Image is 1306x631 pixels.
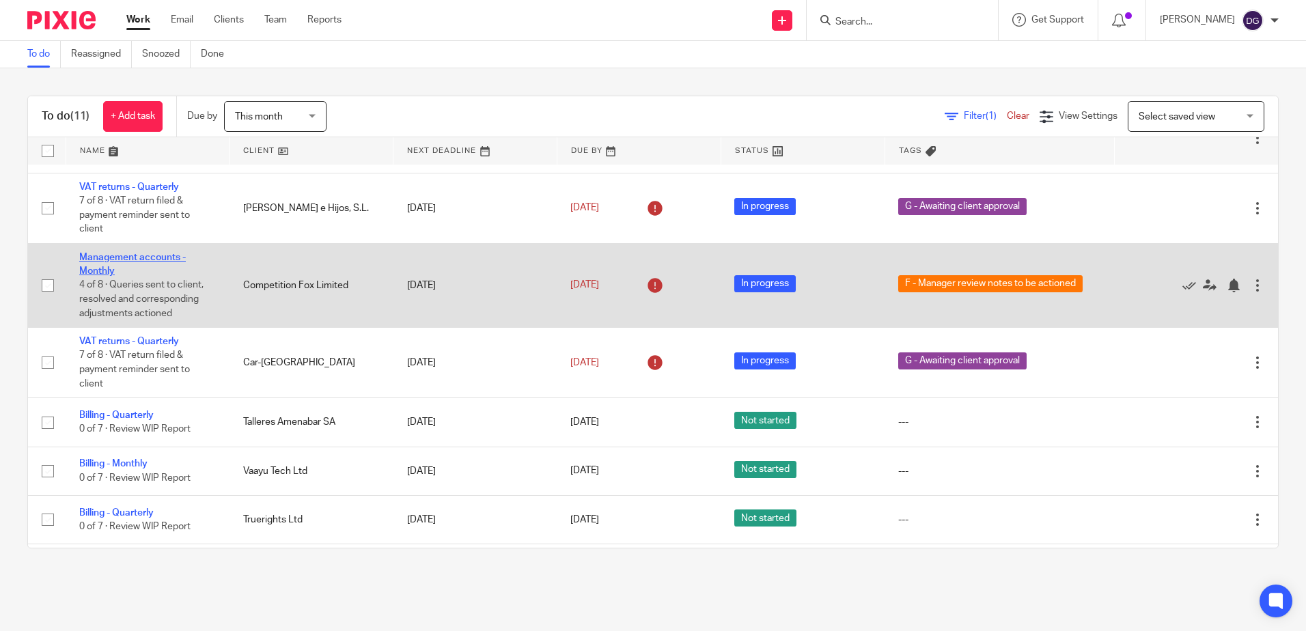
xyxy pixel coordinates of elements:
span: [DATE] [570,281,599,290]
a: Snoozed [142,41,191,68]
a: Done [201,41,234,68]
a: Billing - Monthly [79,459,148,468]
div: --- [898,415,1100,429]
td: Talleres Amenabar SA [230,398,393,447]
td: Vaayu Tech Ltd [230,447,393,495]
td: [PERSON_NAME] e Hijos, S.L. [230,173,393,243]
span: 0 of 7 · Review WIP Report [79,522,191,531]
td: [DATE] [393,495,557,544]
span: 0 of 7 · Review WIP Report [79,424,191,434]
span: [DATE] [570,466,599,476]
td: Truerights Ltd [230,495,393,544]
span: In progress [734,352,796,369]
span: [DATE] [570,204,599,213]
a: Management accounts - Monthly [79,253,186,276]
a: Billing - Quarterly [79,410,154,420]
td: [DATE] [393,398,557,447]
a: Mark as done [1182,279,1203,292]
a: Reassigned [71,41,132,68]
td: Car-[GEOGRAPHIC_DATA] [230,328,393,398]
span: Not started [734,509,796,527]
p: Due by [187,109,217,123]
img: Pixie [27,11,96,29]
input: Search [834,16,957,29]
span: [DATE] [570,358,599,367]
a: + Add task [103,101,163,132]
div: --- [898,513,1100,527]
span: Not started [734,412,796,429]
a: Clear [1007,111,1029,121]
span: [DATE] [570,515,599,524]
p: [PERSON_NAME] [1160,13,1235,27]
span: G - Awaiting client approval [898,198,1027,215]
a: Work [126,13,150,27]
td: [DATE] [393,243,557,327]
div: --- [898,464,1100,478]
td: [DATE] [393,447,557,495]
a: Reports [307,13,342,27]
span: [DATE] [570,417,599,427]
td: Tecsider Ltd [230,544,393,593]
span: (11) [70,111,89,122]
span: Select saved view [1139,112,1215,122]
td: [DATE] [393,173,557,243]
span: 0 of 7 · Review WIP Report [79,473,191,483]
a: To do [27,41,61,68]
h1: To do [42,109,89,124]
span: In progress [734,275,796,292]
a: Team [264,13,287,27]
span: 7 of 8 · VAT return filed & payment reminder sent to client [79,351,190,389]
span: Tags [899,147,922,154]
span: 7 of 8 · VAT return filed & payment reminder sent to client [79,196,190,234]
span: In progress [734,198,796,215]
span: 4 of 8 · Queries sent to client, resolved and corresponding adjustments actioned [79,281,204,318]
span: Not started [734,461,796,478]
a: VAT returns - Quarterly [79,337,179,346]
a: VAT returns - Quarterly [79,182,179,192]
span: Filter [964,111,1007,121]
span: View Settings [1059,111,1117,121]
a: Billing - Quarterly [79,508,154,518]
span: (1) [986,111,997,121]
a: Clients [214,13,244,27]
img: svg%3E [1242,10,1264,31]
span: This month [235,112,283,122]
td: Competition Fox Limited [230,243,393,327]
span: Get Support [1031,15,1084,25]
span: G - Awaiting client approval [898,352,1027,369]
span: F - Manager review notes to be actioned [898,275,1083,292]
a: Email [171,13,193,27]
td: [DATE] [393,328,557,398]
td: [DATE] [393,544,557,593]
